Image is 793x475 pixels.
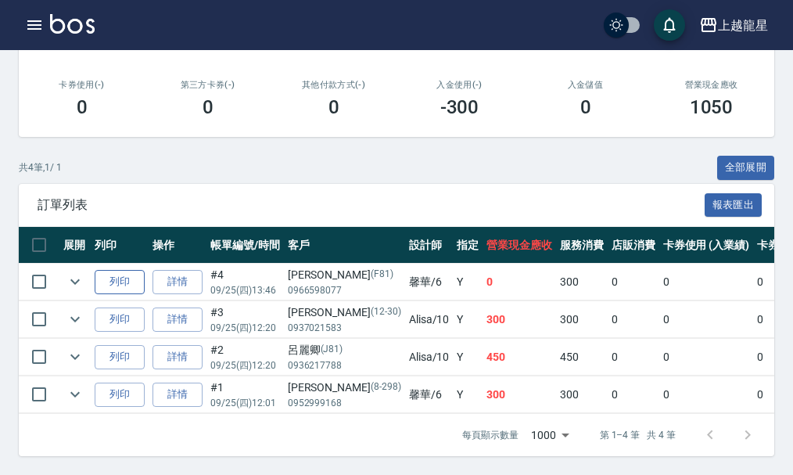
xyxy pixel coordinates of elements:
div: 1000 [525,414,575,456]
p: 每頁顯示數量 [462,428,518,442]
p: (8-298) [371,380,401,396]
th: 卡券使用 (入業績) [659,227,754,264]
td: 0 [659,264,754,300]
td: 300 [483,301,556,338]
td: 0 [483,264,556,300]
p: (F81) [371,267,393,283]
div: 上越龍星 [718,16,768,35]
button: 列印 [95,345,145,369]
button: expand row [63,308,87,331]
h3: 0 [580,96,591,118]
td: #2 [206,339,284,376]
h3: -300 [440,96,479,118]
p: (12-30) [371,304,401,321]
td: Alisa /10 [405,301,454,338]
th: 展開 [59,227,91,264]
h3: 0 [203,96,213,118]
td: 0 [608,376,659,413]
td: Y [453,376,483,413]
th: 指定 [453,227,483,264]
button: 列印 [95,308,145,332]
p: 09/25 (四) 12:20 [210,358,280,372]
td: 0 [608,301,659,338]
td: 450 [483,339,556,376]
th: 服務消費 [556,227,608,264]
h2: 營業現金應收 [667,80,755,90]
a: 報表匯出 [705,196,762,211]
td: 0 [659,301,754,338]
h2: 卡券使用(-) [38,80,126,90]
h3: 0 [328,96,339,118]
th: 營業現金應收 [483,227,556,264]
th: 帳單編號/時間 [206,227,284,264]
td: 0 [608,339,659,376]
h2: 入金儲值 [541,80,630,90]
button: 列印 [95,270,145,294]
p: 0952999168 [288,396,401,410]
th: 操作 [149,227,206,264]
p: 09/25 (四) 12:20 [210,321,280,335]
td: 300 [556,376,608,413]
button: expand row [63,270,87,293]
a: 詳情 [152,308,203,332]
th: 列印 [91,227,149,264]
button: 列印 [95,383,145,407]
button: 上越龍星 [693,9,774,41]
a: 詳情 [152,345,203,369]
td: Y [453,301,483,338]
div: [PERSON_NAME] [288,380,401,396]
p: 09/25 (四) 13:46 [210,283,280,297]
p: 0937021583 [288,321,401,335]
th: 設計師 [405,227,454,264]
button: expand row [63,345,87,369]
td: 馨華 /6 [405,264,454,300]
td: 300 [483,376,556,413]
p: 0936217788 [288,358,401,372]
p: 0966598077 [288,283,401,297]
h3: 0 [77,96,88,118]
p: (J81) [321,342,343,358]
h2: 其他付款方式(-) [289,80,378,90]
td: 300 [556,301,608,338]
td: #3 [206,301,284,338]
td: 300 [556,264,608,300]
td: 450 [556,339,608,376]
td: Y [453,264,483,300]
h2: 入金使用(-) [415,80,504,90]
td: #1 [206,376,284,413]
button: save [654,9,685,41]
th: 店販消費 [608,227,659,264]
div: [PERSON_NAME] [288,304,401,321]
div: 呂麗卿 [288,342,401,358]
h3: 1050 [690,96,734,118]
td: 0 [659,376,754,413]
a: 詳情 [152,270,203,294]
td: Alisa /10 [405,339,454,376]
a: 詳情 [152,383,203,407]
td: 0 [659,339,754,376]
button: 全部展開 [717,156,775,180]
td: #4 [206,264,284,300]
p: 第 1–4 筆 共 4 筆 [600,428,676,442]
h2: 第三方卡券(-) [163,80,252,90]
div: [PERSON_NAME] [288,267,401,283]
button: expand row [63,383,87,406]
button: 報表匯出 [705,193,762,218]
span: 訂單列表 [38,197,705,213]
td: 0 [608,264,659,300]
th: 客戶 [284,227,405,264]
td: 馨華 /6 [405,376,454,413]
td: Y [453,339,483,376]
img: Logo [50,14,95,34]
p: 09/25 (四) 12:01 [210,396,280,410]
p: 共 4 筆, 1 / 1 [19,160,62,175]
